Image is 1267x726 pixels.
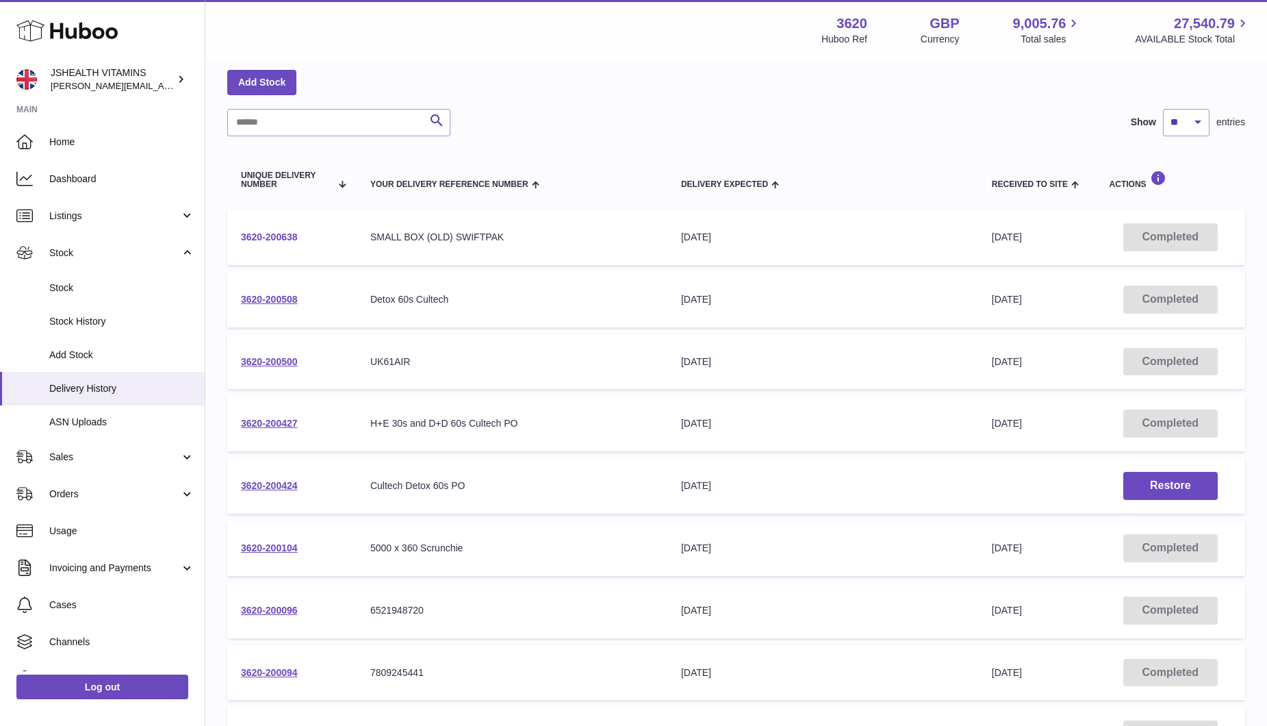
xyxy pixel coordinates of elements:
[51,66,174,92] div: JSHEALTH VITAMINS
[241,294,298,305] a: 3620-200508
[370,293,654,306] div: Detox 60s Cultech
[49,281,194,295] span: Stock
[1135,33,1251,46] span: AVAILABLE Stock Total
[1123,472,1218,500] button: Restore
[1013,14,1082,46] a: 9,005.76 Total sales
[49,349,194,362] span: Add Stock
[49,451,180,464] span: Sales
[241,418,298,429] a: 3620-200427
[241,480,298,491] a: 3620-200424
[930,14,959,33] strong: GBP
[992,418,1022,429] span: [DATE]
[1174,14,1235,33] span: 27,540.79
[241,231,298,242] a: 3620-200638
[49,636,194,649] span: Channels
[241,171,331,189] span: Unique Delivery Number
[992,667,1022,678] span: [DATE]
[681,479,964,492] div: [DATE]
[992,231,1022,242] span: [DATE]
[681,355,964,368] div: [DATE]
[370,542,654,555] div: 5000 x 360 Scrunchie
[1216,116,1245,129] span: entries
[370,666,654,679] div: 7809245441
[681,417,964,430] div: [DATE]
[992,605,1022,616] span: [DATE]
[241,542,298,553] a: 3620-200104
[681,231,964,244] div: [DATE]
[49,247,180,260] span: Stock
[992,180,1068,189] span: Received to Site
[1131,116,1156,129] label: Show
[681,542,964,555] div: [DATE]
[370,355,654,368] div: UK61AIR
[1013,14,1066,33] span: 9,005.76
[921,33,960,46] div: Currency
[49,173,194,186] span: Dashboard
[992,356,1022,367] span: [DATE]
[49,488,180,501] span: Orders
[681,666,964,679] div: [DATE]
[241,667,298,678] a: 3620-200094
[992,542,1022,553] span: [DATE]
[241,356,298,367] a: 3620-200500
[370,479,654,492] div: Cultech Detox 60s PO
[49,382,194,395] span: Delivery History
[241,605,298,616] a: 3620-200096
[681,604,964,617] div: [DATE]
[49,315,194,328] span: Stock History
[1135,14,1251,46] a: 27,540.79 AVAILABLE Stock Total
[16,675,188,699] a: Log out
[49,562,180,575] span: Invoicing and Payments
[49,416,194,429] span: ASN Uploads
[836,14,867,33] strong: 3620
[51,80,274,91] span: [PERSON_NAME][EMAIL_ADDRESS][DOMAIN_NAME]
[992,294,1022,305] span: [DATE]
[1021,33,1082,46] span: Total sales
[49,525,194,538] span: Usage
[681,293,964,306] div: [DATE]
[49,210,180,223] span: Listings
[370,417,654,430] div: H+E 30s and D+D 60s Cultech PO
[227,70,296,95] a: Add Stock
[821,33,867,46] div: Huboo Ref
[370,231,654,244] div: SMALL BOX (OLD) SWIFTPAK
[49,136,194,149] span: Home
[681,180,768,189] span: Delivery Expected
[370,180,528,189] span: Your Delivery Reference Number
[1110,171,1231,189] div: Actions
[16,69,37,90] img: francesca@jshealthvitamins.com
[49,599,194,612] span: Cases
[370,604,654,617] div: 6521948720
